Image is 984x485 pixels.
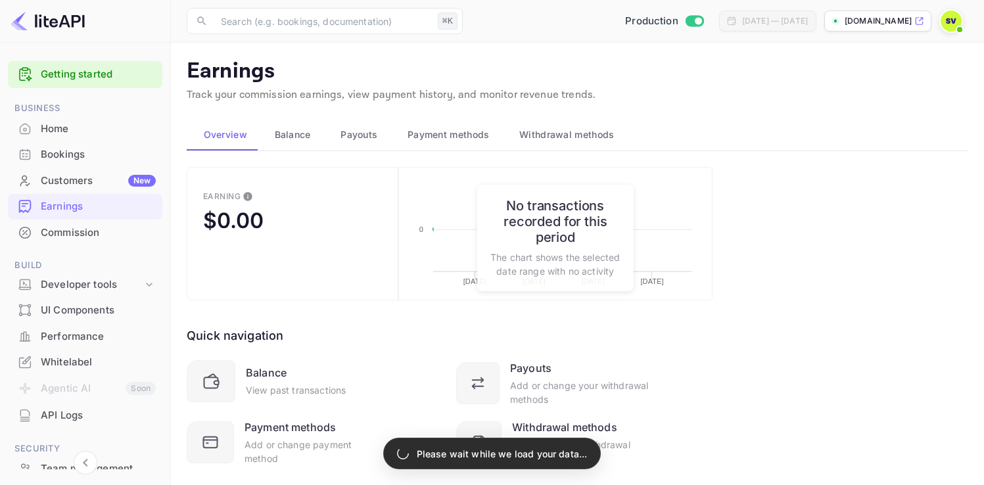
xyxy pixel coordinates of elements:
div: Payouts [510,360,551,376]
div: Getting started [8,61,162,88]
div: Payment methods [245,419,336,435]
div: API Logs [8,403,162,428]
div: Home [41,122,156,137]
div: Developer tools [8,273,162,296]
a: Whitelabel [8,350,162,374]
a: CustomersNew [8,168,162,193]
p: Earnings [187,58,968,85]
button: This is the amount of confirmed commission that will be paid to you on the next scheduled deposit [237,186,258,207]
a: Getting started [41,67,156,82]
p: Please wait while we load your data... [417,447,588,461]
div: Commission [8,220,162,246]
div: UI Components [41,303,156,318]
div: Balance [246,365,287,381]
div: Earnings [8,194,162,219]
a: Team management [8,456,162,480]
h6: No transactions recorded for this period [490,198,621,245]
div: Customers [41,173,156,189]
div: Commission [41,225,156,241]
span: Build [8,258,162,273]
button: EarningThis is the amount of confirmed commission that will be paid to you on the next scheduled ... [187,167,398,300]
img: LiteAPI logo [11,11,85,32]
a: API Logs [8,403,162,427]
div: Performance [41,329,156,344]
div: API Logs [41,408,156,423]
a: Earnings [8,194,162,218]
a: Bookings [8,142,162,166]
div: $0.00 [203,208,264,233]
div: Quick navigation [187,327,283,344]
span: Payment methods [408,127,490,143]
span: Payouts [340,127,377,143]
p: Track your commission earnings, view payment history, and monitor revenue trends. [187,87,968,103]
div: ⌘K [438,12,457,30]
input: Search (e.g. bookings, documentation) [213,8,433,34]
div: Earnings [41,199,156,214]
a: Commission [8,220,162,244]
div: New [128,175,156,187]
div: Withdrawal methods [512,419,617,435]
text: 0 [419,225,423,233]
div: Whitelabel [8,350,162,375]
span: Production [625,14,678,29]
div: View past transactions [246,383,346,397]
a: UI Components [8,298,162,322]
span: Business [8,101,162,116]
div: Home [8,116,162,142]
span: Balance [275,127,311,143]
img: Staff Travel Staff Travel Voyage [941,11,962,32]
button: Collapse navigation [74,451,97,474]
div: Earning [203,191,241,201]
div: Performance [8,324,162,350]
div: Developer tools [41,277,143,292]
a: Home [8,116,162,141]
a: Performance [8,324,162,348]
p: [DOMAIN_NAME] [845,15,912,27]
span: Overview [204,127,247,143]
span: Security [8,442,162,456]
div: Bookings [41,147,156,162]
div: CustomersNew [8,168,162,194]
text: [DATE] [641,277,664,285]
div: Team management [41,461,156,476]
div: Switch to Sandbox mode [620,14,709,29]
div: Whitelabel [41,355,156,370]
div: Bookings [8,142,162,168]
span: Withdrawal methods [519,127,614,143]
div: Add or change your withdrawal methods [510,379,649,406]
div: scrollable auto tabs example [187,119,968,150]
div: [DATE] — [DATE] [742,15,808,27]
p: The chart shows the selected date range with no activity [490,250,621,278]
div: UI Components [8,298,162,323]
text: [DATE] [463,277,486,285]
div: Add or change payment method [245,438,380,465]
